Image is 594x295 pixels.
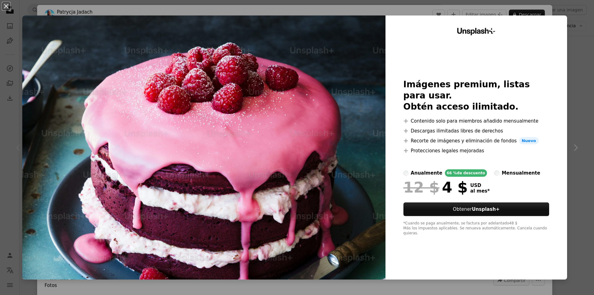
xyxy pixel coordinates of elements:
[403,221,549,236] div: *Cuando se paga anualmente, se factura por adelantado 48 $ Más los impuestos aplicables. Se renue...
[403,179,468,195] div: 4 $
[494,171,499,176] input: mensualmente
[502,169,540,177] div: mensualmente
[470,183,490,188] span: USD
[472,206,500,212] strong: Unsplash+
[403,79,549,112] h2: Imágenes premium, listas para usar. Obtén acceso ilimitado.
[403,202,549,216] button: ObtenerUnsplash+
[403,117,549,125] li: Contenido solo para miembros añadido mensualmente
[403,127,549,135] li: Descargas ilimitadas libres de derechos
[403,137,549,145] li: Recorte de imágenes y eliminación de fondos
[519,137,538,145] span: Nuevo
[470,188,490,194] span: al mes *
[411,169,442,177] div: anualmente
[403,147,549,154] li: Protecciones legales mejoradas
[403,179,440,195] span: 12 $
[403,171,408,176] input: anualmente66 %de descuento
[445,169,487,177] div: 66 % de descuento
